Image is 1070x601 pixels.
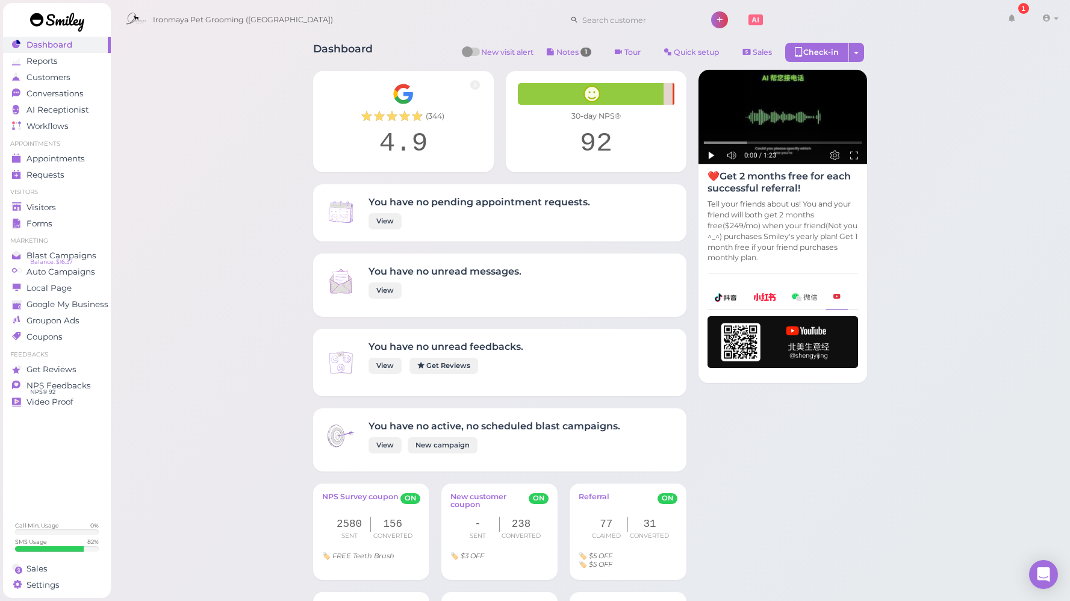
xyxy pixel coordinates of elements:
[26,564,48,574] span: Sales
[481,47,533,65] span: New visit alert
[589,552,612,560] i: $5 OFF
[328,517,372,532] div: 2580
[26,219,52,229] span: Forms
[500,532,543,540] div: Converted
[369,420,620,432] h4: You have no active, no scheduled blast campaigns.
[3,140,111,148] li: Appointments
[371,532,414,540] div: Converted
[26,202,56,213] span: Visitors
[579,561,677,568] div: Coupon title
[3,167,111,183] a: Requests
[3,248,111,264] a: Blast Campaigns Balance: $16.37
[325,128,482,160] div: 4.9
[328,532,372,540] div: Sent
[26,364,76,375] span: Get Reviews
[26,316,79,326] span: Groupon Ads
[369,213,402,229] a: View
[628,532,671,540] div: Converted
[3,86,111,102] a: Conversations
[90,522,99,529] div: 0 %
[26,283,72,293] span: Local Page
[698,70,867,164] img: AI receptionist
[3,37,111,53] a: Dashboard
[518,111,674,122] div: 30-day NPS®
[3,313,111,329] a: Groupon Ads
[3,296,111,313] a: Google My Business
[579,493,609,511] a: Referral
[518,128,674,160] div: 92
[733,43,782,62] a: Sales
[585,532,628,540] div: Claimed
[580,48,591,57] span: 1
[500,517,543,532] div: 238
[3,102,111,118] a: AI Receptionist
[426,111,444,122] span: ( 344 )
[369,282,402,299] a: View
[26,251,96,261] span: Blast Campaigns
[715,293,738,302] img: douyin-2727e60b7b0d5d1bbe969c21619e8014.png
[26,332,63,342] span: Coupons
[26,381,91,391] span: NPS Feedbacks
[753,293,776,301] img: xhs-786d23addd57f6a2be217d5a65f4ab6b.png
[30,257,73,267] span: Balance: $16.37
[15,522,59,529] div: Call Min. Usage
[3,264,111,280] a: Auto Campaigns
[1018,3,1029,14] div: 1
[785,43,849,62] div: Check-in
[3,199,111,216] a: Visitors
[658,493,677,504] span: ON
[26,397,73,407] span: Video Proof
[26,580,60,590] span: Settings
[589,560,612,568] i: $5 OFF
[26,89,84,99] span: Conversations
[3,394,111,410] a: Video Proof
[537,43,602,62] button: Notes 1
[26,299,108,310] span: Google My Business
[450,552,549,559] div: Coupon title
[529,493,549,504] span: ON
[456,517,500,532] div: -
[461,552,484,560] i: $3 OFF
[15,538,47,546] div: SMS Usage
[369,266,521,277] h4: You have no unread messages.
[3,237,111,245] li: Marketing
[313,43,373,65] h1: Dashboard
[585,517,628,532] div: 77
[153,3,333,37] span: Ironmaya Pet Grooming ([GEOGRAPHIC_DATA])
[3,350,111,359] li: Feedbacks
[322,552,420,559] div: Coupon title
[753,48,772,57] span: Sales
[3,118,111,134] a: Workflows
[325,196,356,228] img: Inbox
[628,517,671,532] div: 31
[369,437,402,453] a: View
[456,532,500,540] div: Sent
[3,280,111,296] a: Local Page
[792,293,817,301] img: wechat-a99521bb4f7854bbf8f190d1356e2cdb.png
[654,43,730,62] a: Quick setup
[325,347,356,378] img: Inbox
[3,361,111,378] a: Get Reviews
[1029,560,1058,589] div: Open Intercom Messenger
[3,69,111,86] a: Customers
[3,151,111,167] a: Appointments
[409,358,478,374] a: Get Reviews
[708,316,858,368] img: youtube-h-92280983ece59b2848f85fc261e8ffad.png
[579,552,677,559] div: Invitee Coupon title
[450,493,529,511] a: New customer coupon
[708,199,858,263] p: Tell your friends about us! You and your friend will both get 2 months free($249/mo) when your fr...
[3,577,111,593] a: Settings
[3,216,111,232] a: Forms
[605,43,651,62] a: Tour
[26,105,89,115] span: AI Receptionist
[26,267,95,277] span: Auto Campaigns
[3,188,111,196] li: Visitors
[26,40,72,50] span: Dashboard
[400,493,420,504] span: ON
[325,266,356,297] img: Inbox
[322,493,399,511] a: NPS Survey coupon
[369,341,523,352] h4: You have no unread feedbacks.
[30,387,55,397] span: NPS® 92
[26,56,58,66] span: Reports
[369,358,402,374] a: View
